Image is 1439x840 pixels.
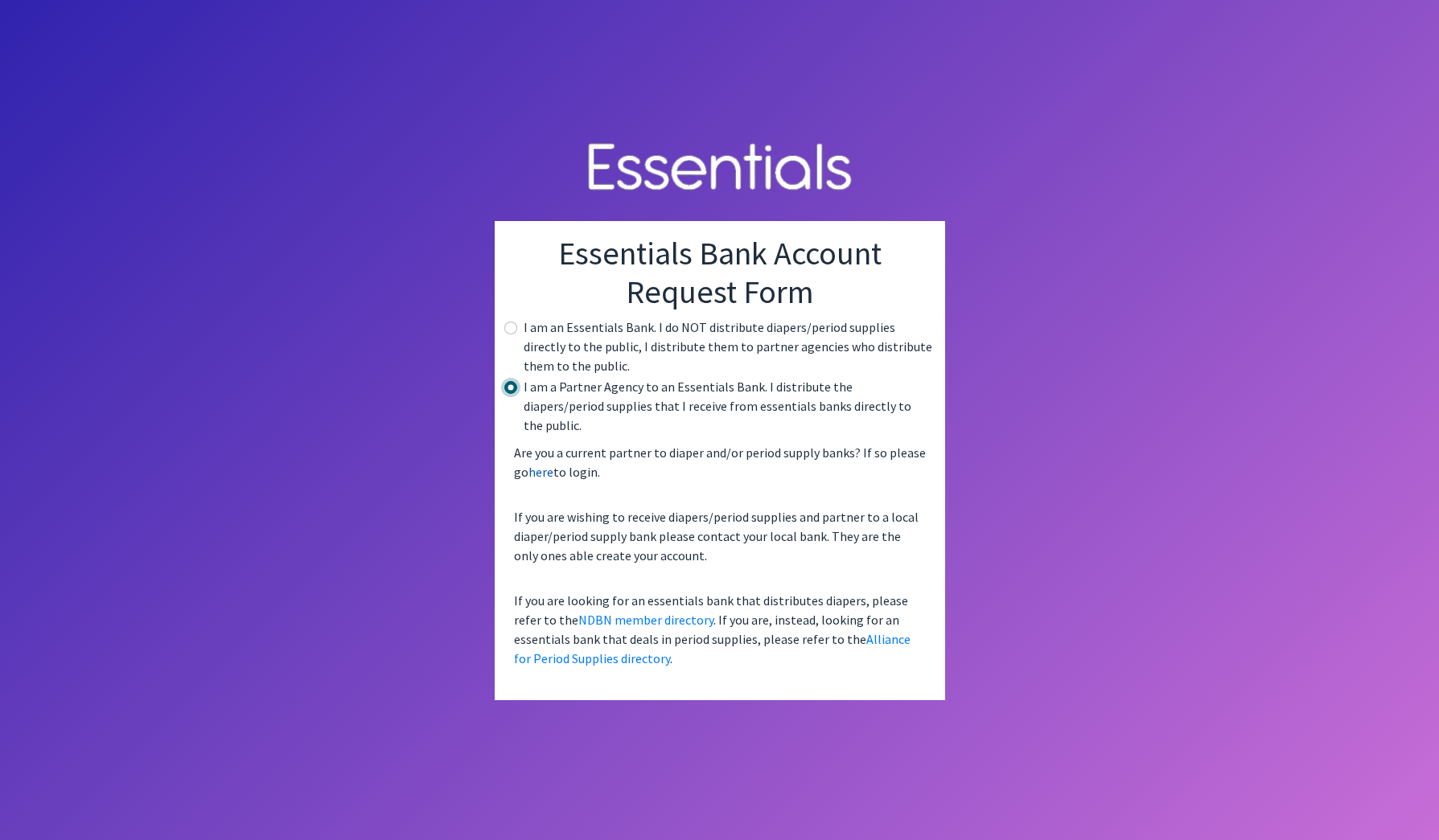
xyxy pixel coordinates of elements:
h1: Essentials Bank Account Request Form [508,234,932,311]
img: Human Essentials [575,127,865,210]
label: I am an Essentials Bank. I do NOT distribute diapers/period supplies directly to the public, I di... [524,318,932,375]
p: If you are looking for an essentials bank that distributes diapers, please refer to the . If you ... [508,584,932,674]
p: If you are wishing to receive diapers/period supplies and partner to a local diaper/period supply... [508,501,932,572]
a: NDBN member directory [578,612,713,628]
a: here [528,464,553,480]
label: I am a Partner Agency to an Essentials Bank. I distribute the diapers/period supplies that I rece... [524,377,932,435]
p: Are you a current partner to diaper and/or period supply banks? If so please go to login. [508,436,932,488]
